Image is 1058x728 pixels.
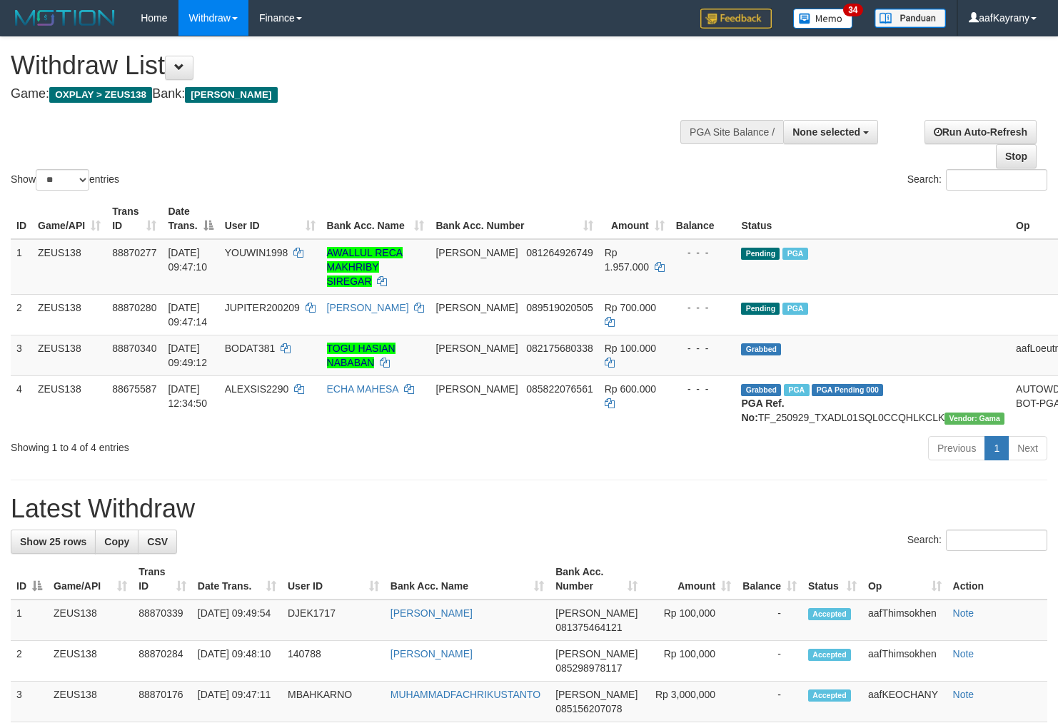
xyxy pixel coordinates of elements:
th: Balance [670,198,736,239]
span: Rp 600.000 [605,383,656,395]
h4: Game: Bank: [11,87,691,101]
span: Rp 100.000 [605,343,656,354]
th: Bank Acc. Number: activate to sort column ascending [550,559,643,600]
th: Bank Acc. Number: activate to sort column ascending [430,198,598,239]
span: Copy 082175680338 to clipboard [526,343,593,354]
td: 1 [11,600,48,641]
td: ZEUS138 [48,682,133,722]
input: Search: [946,530,1047,551]
th: ID [11,198,32,239]
span: None selected [792,126,860,138]
span: [DATE] 12:34:50 [168,383,207,409]
label: Search: [907,530,1047,551]
td: [DATE] 09:48:10 [192,641,282,682]
a: 1 [984,436,1009,460]
td: 140788 [282,641,385,682]
span: Show 25 rows [20,536,86,547]
span: BODAT381 [225,343,276,354]
td: - [737,682,802,722]
th: ID: activate to sort column descending [11,559,48,600]
label: Search: [907,169,1047,191]
td: ZEUS138 [48,641,133,682]
span: YOUWIN1998 [225,247,288,258]
a: Stop [996,144,1037,168]
a: MUHAMMADFACHRIKUSTANTO [391,689,540,700]
a: [PERSON_NAME] [391,607,473,619]
img: panduan.png [875,9,946,28]
td: 1 [11,239,32,295]
div: - - - [676,382,730,396]
span: JUPITER200209 [225,302,300,313]
td: Rp 100,000 [643,641,737,682]
a: Previous [928,436,985,460]
span: [PERSON_NAME] [435,343,518,354]
span: Rp 700.000 [605,302,656,313]
div: - - - [676,341,730,355]
span: Vendor URL: https://trx31.1velocity.biz [944,413,1004,425]
h1: Withdraw List [11,51,691,80]
td: ZEUS138 [32,239,106,295]
a: ECHA MAHESA [327,383,398,395]
td: Rp 3,000,000 [643,682,737,722]
span: Grabbed [741,384,781,396]
th: Status: activate to sort column ascending [802,559,862,600]
span: [PERSON_NAME] [555,689,638,700]
a: TOGU HASIAN NABABAN [327,343,396,368]
th: User ID: activate to sort column ascending [282,559,385,600]
span: [PERSON_NAME] [185,87,277,103]
span: CSV [147,536,168,547]
span: Copy [104,536,129,547]
th: Date Trans.: activate to sort column ascending [192,559,282,600]
td: TF_250929_TXADL01SQL0CCQHLKCLK [735,375,1010,430]
th: Game/API: activate to sort column ascending [32,198,106,239]
span: 88870277 [112,247,156,258]
td: - [737,641,802,682]
span: Pending [741,303,780,315]
td: ZEUS138 [48,600,133,641]
span: [DATE] 09:47:14 [168,302,207,328]
span: [PERSON_NAME] [435,383,518,395]
span: [PERSON_NAME] [435,302,518,313]
span: Accepted [808,649,851,661]
th: Amount: activate to sort column ascending [643,559,737,600]
th: User ID: activate to sort column ascending [219,198,321,239]
span: PGA Pending [812,384,883,396]
a: [PERSON_NAME] [391,648,473,659]
span: Accepted [808,689,851,702]
td: DJEK1717 [282,600,385,641]
td: 2 [11,294,32,335]
th: Action [947,559,1047,600]
td: 3 [11,335,32,375]
span: Rp 1.957.000 [605,247,649,273]
th: Balance: activate to sort column ascending [737,559,802,600]
a: CSV [138,530,177,554]
input: Search: [946,169,1047,191]
span: Copy 085156207078 to clipboard [555,703,622,714]
td: aafThimsokhen [862,641,947,682]
td: - [737,600,802,641]
span: Copy 081375464121 to clipboard [555,622,622,633]
a: Copy [95,530,138,554]
th: Date Trans.: activate to sort column descending [162,198,218,239]
td: [DATE] 09:47:11 [192,682,282,722]
span: [DATE] 09:47:10 [168,247,207,273]
span: Copy 089519020505 to clipboard [526,302,593,313]
td: 88870176 [133,682,192,722]
a: Run Auto-Refresh [925,120,1037,144]
td: 88870339 [133,600,192,641]
button: None selected [783,120,878,144]
div: - - - [676,300,730,315]
span: [PERSON_NAME] [555,648,638,659]
td: 2 [11,641,48,682]
a: [PERSON_NAME] [327,302,409,313]
span: Marked by aafpengsreynich [784,384,809,396]
b: PGA Ref. No: [741,398,784,423]
span: 88870280 [112,302,156,313]
span: ALEXSIS2290 [225,383,289,395]
a: Next [1008,436,1047,460]
th: Op: activate to sort column ascending [862,559,947,600]
th: Trans ID: activate to sort column ascending [106,198,162,239]
a: Note [953,648,974,659]
a: Note [953,689,974,700]
img: Button%20Memo.svg [793,9,853,29]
